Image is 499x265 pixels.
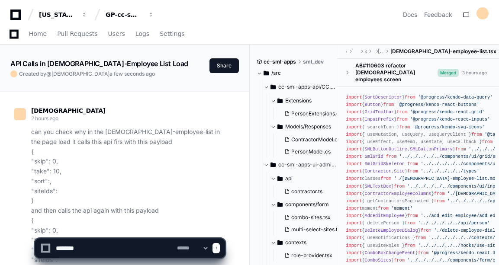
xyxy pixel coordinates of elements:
span: import [346,95,362,100]
span: 'moment' [391,206,412,211]
span: Home [29,31,47,36]
button: api [270,172,345,185]
span: SMLButtonOutline [364,147,407,152]
a: Logs [135,24,149,44]
span: [DEMOGRAPHIC_DATA] [31,107,106,114]
span: from [396,117,407,122]
svg: Directory [277,96,283,106]
svg: Directory [270,82,276,92]
span: from [399,125,410,130]
span: SmlGrid [364,154,383,159]
button: cc-sml-apps-api/CC.SML.WebApi.Admin [264,80,338,94]
span: components/form [285,201,329,208]
span: Settings [160,31,184,36]
button: combo-sites.tsx [281,211,343,223]
svg: Directory [264,68,269,78]
span: sml_dev [303,58,324,65]
button: components/form [270,198,345,211]
span: cc-sml-apps [264,58,296,65]
div: [US_STATE] Pacific [39,10,76,19]
a: Docs [403,10,417,19]
span: import [346,198,362,204]
a: Settings [160,24,184,44]
button: contractor.ts [281,185,340,198]
span: '@progress/kendo-react-inputs' [410,117,490,122]
span: import [346,154,362,159]
span: ContractorEmployeeColumns [364,191,431,196]
app-text-character-animate: API Calls in [DEMOGRAPHIC_DATA]-Employee List Load [10,59,188,68]
span: [DEMOGRAPHIC_DATA]-employee-list [378,48,383,55]
span: api [285,175,293,182]
button: Models/Responses [270,120,345,134]
span: from [434,198,445,204]
span: from [407,161,418,166]
svg: Directory [270,160,276,170]
span: cc-sml-apps-ui-admin/src [278,161,338,168]
span: import [346,220,362,226]
span: import [346,125,362,130]
span: import [346,176,362,181]
span: @ [46,70,52,77]
span: combo-sites.tsx [291,214,331,221]
span: [DEMOGRAPHIC_DATA] [52,70,109,77]
div: GP-cc-sml-apps [106,10,143,19]
button: PersonExtensions.cs [281,108,342,120]
span: from [471,132,482,137]
span: cc-sml-apps-ui-admin [346,48,347,55]
span: contractor.ts [291,188,322,195]
span: Created by [19,70,155,77]
span: Extensions [285,97,312,104]
span: import [346,102,362,107]
span: Contractor [364,169,391,174]
button: Share [209,58,239,73]
span: import [346,169,362,174]
span: import [346,132,362,137]
span: '@progress/kendo-react-buttons' [396,102,479,107]
span: Models/Responses [285,123,331,130]
span: Users [108,31,125,36]
svg: Directory [277,173,283,184]
span: SMLButtonPrimary [410,147,453,152]
span: a few seconds ago [109,70,155,77]
span: '../../../../../api/person' [418,220,490,226]
span: from [434,191,445,196]
svg: Directory [277,121,283,132]
span: Logs [135,31,149,36]
a: Users [108,24,125,44]
span: from [405,95,415,100]
span: SortDescriptor [364,95,402,100]
span: import [346,206,362,211]
span: SMLTextBox [364,184,391,189]
span: '@progress/kendo-svg-icons' [412,125,484,130]
button: [US_STATE] Pacific [35,7,91,22]
span: /src [271,70,281,77]
span: Merged [438,69,459,77]
button: ContractorModel.cs [281,134,340,146]
span: from [405,220,415,226]
span: import [346,213,362,218]
span: Button [364,102,380,107]
button: /src [257,66,331,80]
button: PersonModel.cs [281,146,340,158]
span: AddEditEmployee [364,213,404,218]
span: 2 hours ago [31,115,58,121]
span: PersonModel.cs [291,148,331,155]
button: GP-cc-sml-apps [102,7,158,22]
span: '@progress/kendo-data-query' [418,95,493,100]
span: from [380,176,391,181]
span: SmlGridSkeleton [364,161,404,166]
span: InputPrefix [364,117,394,122]
span: from [378,206,389,211]
span: from [455,147,466,152]
span: contractor-management [365,48,367,55]
span: from [407,213,418,218]
svg: Directory [277,199,283,210]
button: cc-sml-apps-ui-admin/src [264,158,338,172]
a: Pull Requests [57,24,97,44]
span: Site [394,169,405,174]
button: Feedback [424,10,452,19]
span: import [346,147,362,152]
span: from [396,109,407,115]
span: import [346,109,362,115]
span: cc-sml-apps-api/CC.SML.WebApi.Admin [278,83,338,90]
